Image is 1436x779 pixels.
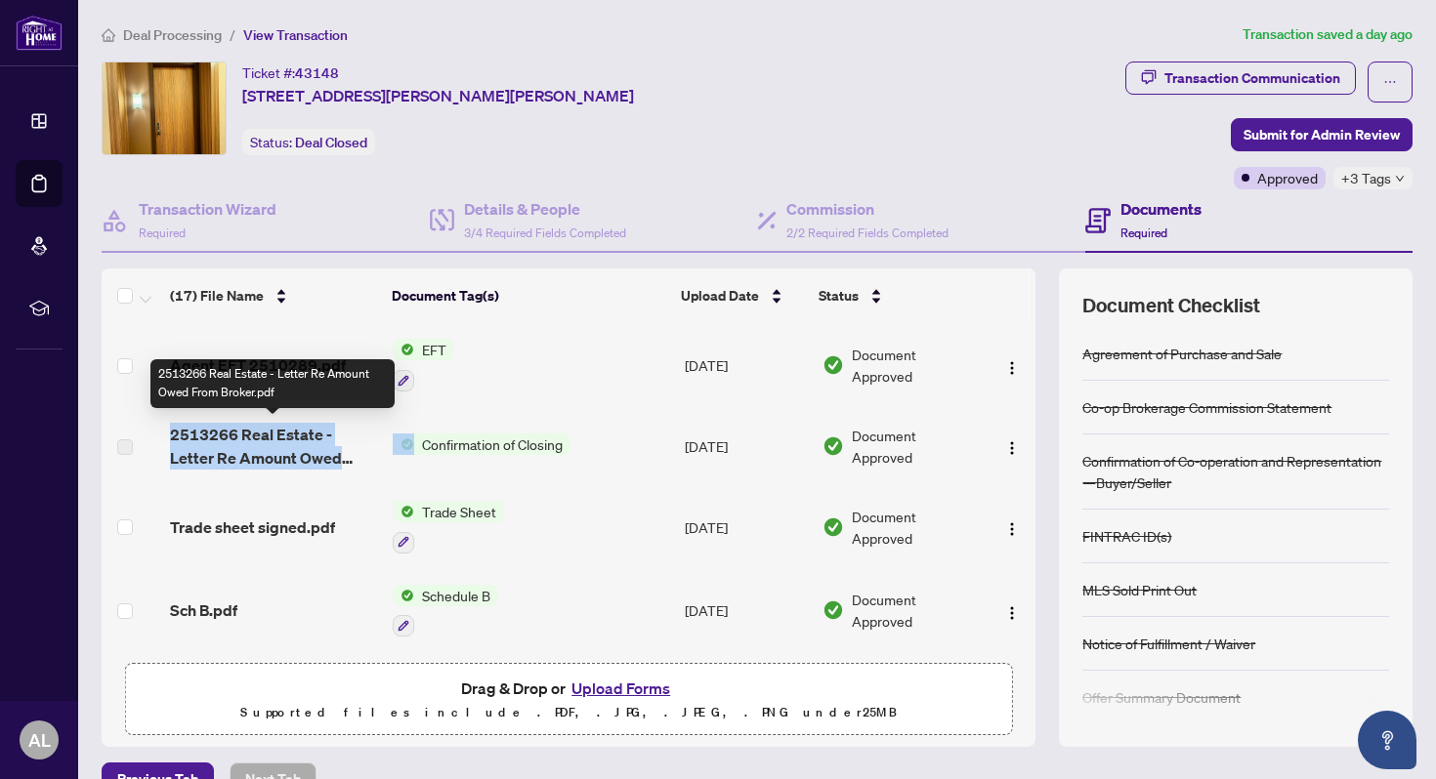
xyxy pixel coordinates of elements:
[1120,197,1202,221] h4: Documents
[1082,686,1241,708] div: Offer Summary Document
[16,15,63,51] img: logo
[786,197,949,221] h4: Commission
[414,433,570,455] span: Confirmation of Closing
[1082,579,1197,600] div: MLS Sold Print Out
[414,339,454,360] span: EFT
[823,354,844,376] img: Document Status
[1082,450,1389,493] div: Confirmation of Co-operation and Representation—Buyer/Seller
[393,501,504,553] button: Status IconTrade Sheet
[393,339,454,391] button: Status IconEFT
[677,652,815,736] td: [DATE]
[126,664,1011,736] span: Drag & Drop orUpload FormsSupported files include .PDF, .JPG, .JPEG, .PNG under25MB
[103,62,226,154] img: IMG-N12272000_1.jpg
[1004,440,1020,456] img: Logo
[1082,633,1255,654] div: Notice of Fulfillment / Waiver
[1243,23,1413,46] article: Transaction saved a day ago
[464,225,626,240] span: 3/4 Required Fields Completed
[1231,118,1413,151] button: Submit for Admin Review
[1358,711,1416,769] button: Open asap
[823,435,844,457] img: Document Status
[242,129,375,155] div: Status:
[393,585,498,637] button: Status IconSchedule B
[464,197,626,221] h4: Details & People
[393,501,414,522] img: Status Icon
[414,501,504,522] span: Trade Sheet
[393,339,414,360] img: Status Icon
[170,515,335,539] span: Trade sheet signed.pdf
[393,433,570,455] button: Status IconConfirmation of Closing
[243,26,348,44] span: View Transaction
[1082,343,1282,364] div: Agreement of Purchase and Sale
[384,268,673,323] th: Document Tag(s)
[123,26,222,44] span: Deal Processing
[1164,62,1340,94] div: Transaction Communication
[823,599,844,621] img: Document Status
[852,344,979,387] span: Document Approved
[673,268,810,323] th: Upload Date
[677,569,815,653] td: [DATE]
[996,349,1028,381] button: Logo
[852,589,979,632] span: Document Approved
[996,594,1028,626] button: Logo
[1082,525,1171,547] div: FINTRAC ID(s)
[170,423,377,470] span: 2513266 Real Estate - Letter Re Amount Owed From Broker.pdf
[1257,167,1318,188] span: Approved
[996,430,1028,462] button: Logo
[677,323,815,407] td: [DATE]
[566,676,676,701] button: Upload Forms
[677,407,815,485] td: [DATE]
[139,225,186,240] span: Required
[1125,61,1356,95] button: Transaction Communication
[1341,167,1391,189] span: +3 Tags
[102,28,115,42] span: home
[461,676,676,701] span: Drag & Drop or
[786,225,949,240] span: 2/2 Required Fields Completed
[150,359,395,408] div: 2513266 Real Estate - Letter Re Amount Owed From Broker.pdf
[811,268,982,323] th: Status
[1244,119,1400,150] span: Submit for Admin Review
[242,61,339,84] div: Ticket #:
[1004,521,1020,537] img: Logo
[295,134,367,151] span: Deal Closed
[170,285,264,307] span: (17) File Name
[852,506,979,549] span: Document Approved
[1395,174,1405,184] span: down
[242,84,634,107] span: [STREET_ADDRESS][PERSON_NAME][PERSON_NAME]
[170,598,237,622] span: Sch B.pdf
[1082,292,1260,319] span: Document Checklist
[1383,75,1397,89] span: ellipsis
[170,353,346,377] span: Agent EFT 2510289.pdf
[414,585,498,606] span: Schedule B
[819,285,859,307] span: Status
[139,197,276,221] h4: Transaction Wizard
[1004,605,1020,621] img: Logo
[852,425,979,468] span: Document Approved
[28,726,51,754] span: AL
[295,64,339,82] span: 43148
[162,268,384,323] th: (17) File Name
[393,433,414,455] img: Status Icon
[230,23,235,46] li: /
[138,701,999,724] p: Supported files include .PDF, .JPG, .JPEG, .PNG under 25 MB
[393,585,414,606] img: Status Icon
[823,516,844,538] img: Document Status
[681,285,759,307] span: Upload Date
[677,485,815,569] td: [DATE]
[1082,396,1331,418] div: Co-op Brokerage Commission Statement
[996,512,1028,543] button: Logo
[1004,360,1020,376] img: Logo
[1120,225,1167,240] span: Required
